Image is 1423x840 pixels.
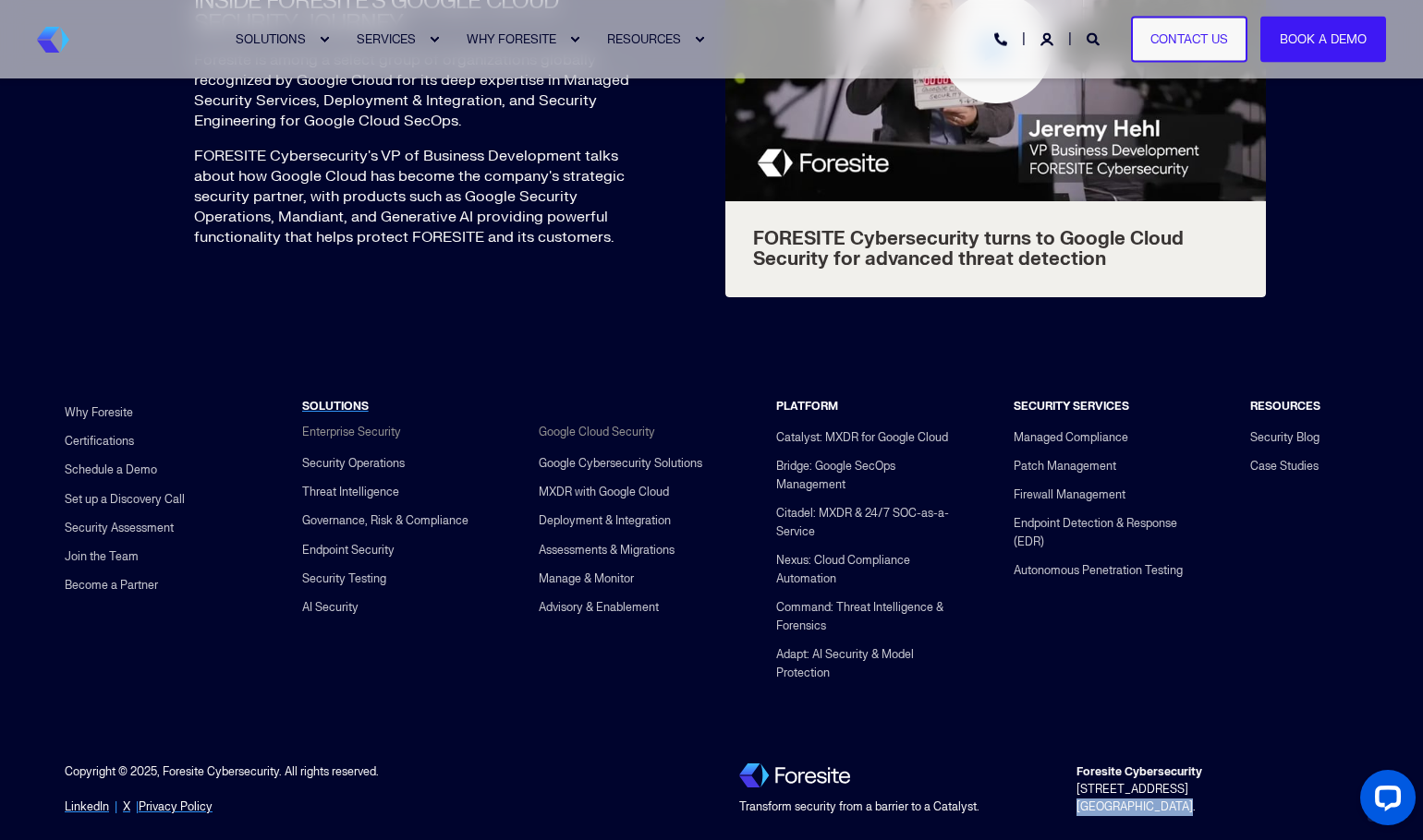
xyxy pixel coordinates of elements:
[65,427,134,456] a: Certifications
[776,451,958,498] a: Bridge: Google SecOps Management
[65,456,157,485] a: Schedule a Demo
[694,34,705,45] div: Expand RESOURCES
[115,799,117,814] span: |
[302,399,369,414] a: SOLUTIONS
[37,27,69,53] img: Foresite brand mark, a hexagon shape of blues with a directional arrow to the right hand side
[65,542,139,570] a: Join the Team
[739,798,1021,816] div: Transform security from a barrier to a Catalyst.
[236,31,306,46] span: SOLUTIONS
[1076,799,1196,814] span: [GEOGRAPHIC_DATA].
[302,478,399,507] a: Threat Intelligence
[429,34,440,45] div: Expand SERVICES
[1250,399,1320,414] span: RESOURCES
[1014,557,1183,585] a: Autonomous Penetration Testing
[65,798,109,816] a: LinkedIn
[319,34,330,45] div: Expand SOLUTIONS
[194,50,661,131] p: Foresite is among a select group of organizations globally recognized by Google Cloud for its dee...
[753,229,1238,270] span: FORESITE Cybersecurity turns to Google Cloud Security for advanced threat detection
[1131,16,1247,63] a: Contact Us
[1014,451,1116,480] a: Patch Management
[539,425,655,439] span: Google Cloud Security
[539,593,659,621] a: Advisory & Enablement
[65,485,185,513] a: Set up a Discovery Call
[65,570,158,599] a: Become a Partner
[302,425,401,439] span: Enterprise Security
[776,423,948,451] a: Catalyst: MXDR for Google Cloud
[65,513,174,542] a: Security Assessment
[776,594,958,641] a: Command: Threat Intelligence & Forensics
[776,546,958,594] a: Nexus: Cloud Compliance Automation
[123,798,130,816] a: X
[539,450,702,478] a: Google Cybersecurity Solutions
[65,763,684,798] div: Copyright © 2025, Foresite Cybersecurity. All rights reserved.
[1014,423,1196,584] div: Navigation Menu
[302,450,468,621] div: Navigation Menu
[1250,423,1320,480] div: Navigation Menu
[539,564,634,593] a: Manage & Monitor
[302,535,395,564] a: Endpoint Security
[139,798,213,816] a: Privacy Policy
[569,34,580,45] div: Expand WHY FORESITE
[1040,30,1057,46] a: Login
[194,146,661,247] p: FORESITE Cybersecurity's VP of Business Development talks about how Google Cloud has become the c...
[776,399,838,414] span: PLATFORM
[1014,480,1125,509] a: Firewall Management
[1250,423,1320,451] a: Security Blog
[1250,451,1319,480] a: Case Studies
[539,507,671,535] a: Deployment & Integration
[776,498,958,546] a: Citadel: MXDR & 24/7 SOC-as-a-Service
[302,564,386,593] a: Security Testing
[607,31,681,46] span: RESOURCES
[776,423,958,687] div: Navigation Menu
[776,641,958,688] a: Adapt: AI Security & Model Protection
[37,27,69,53] a: Back to Home
[467,31,556,46] span: WHY FORESITE
[1076,764,1202,779] strong: Foresite Cybersecurity
[1014,510,1196,557] a: Endpoint Detection & Response (EDR)
[65,399,185,599] div: Navigation Menu
[1345,762,1423,840] iframe: LiveChat chat widget
[739,763,850,787] img: Foresite logo, a hexagon shape of blues with a directional arrow to the right hand side, and the ...
[302,507,468,535] a: Governance, Risk & Compliance
[539,478,669,507] a: MXDR with Google Cloud
[136,799,213,814] span: |
[1260,16,1386,63] a: Book a Demo
[1076,764,1202,797] span: [STREET_ADDRESS]
[302,593,359,621] a: AI Security
[1014,399,1129,414] span: SECURITY SERVICES
[302,450,405,478] a: Security Operations
[65,399,133,427] a: Why Foresite
[1014,423,1128,451] a: Managed Compliance
[539,450,702,621] div: Navigation Menu
[1087,30,1103,46] a: Open Search
[539,535,675,564] a: Assessments & Migrations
